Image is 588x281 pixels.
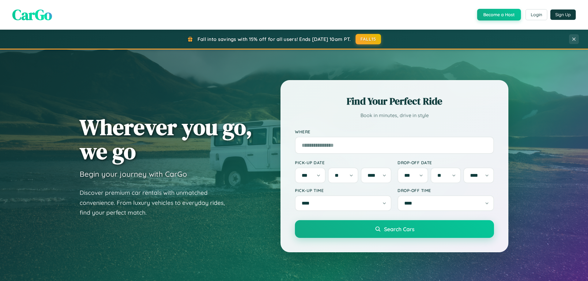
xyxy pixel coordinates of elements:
h2: Find Your Perfect Ride [295,94,494,108]
button: FALL15 [356,34,381,44]
label: Drop-off Date [398,160,494,165]
label: Where [295,129,494,134]
span: CarGo [12,5,52,25]
h1: Wherever you go, we go [80,115,252,163]
p: Discover premium car rentals with unmatched convenience. From luxury vehicles to everyday rides, ... [80,188,233,218]
button: Become a Host [477,9,521,20]
label: Drop-off Time [398,188,494,193]
label: Pick-up Time [295,188,391,193]
p: Book in minutes, drive in style [295,111,494,120]
button: Login [526,9,547,20]
span: Fall into savings with 15% off for all users! Ends [DATE] 10am PT. [198,36,351,42]
label: Pick-up Date [295,160,391,165]
button: Sign Up [550,9,576,20]
button: Search Cars [295,220,494,238]
h3: Begin your journey with CarGo [80,169,187,179]
span: Search Cars [384,226,414,232]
